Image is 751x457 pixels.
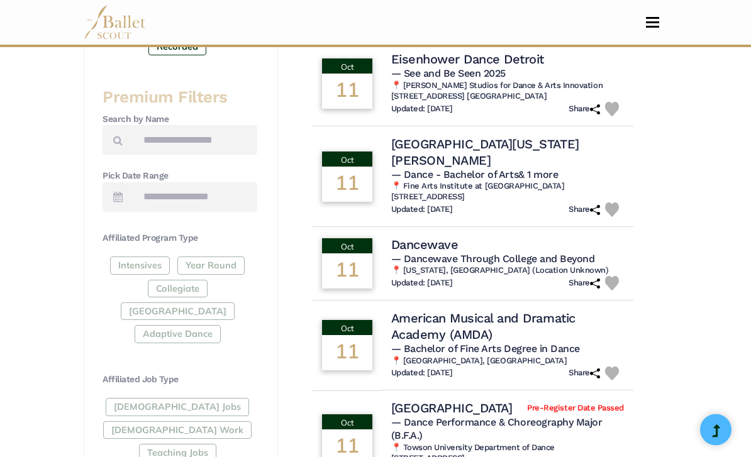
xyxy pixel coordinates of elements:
div: 11 [322,254,372,289]
h6: Updated: [DATE] [391,104,453,115]
div: 11 [322,167,372,202]
div: Oct [322,415,372,430]
h6: Share [569,205,600,216]
h6: Updated: [DATE] [391,205,453,216]
span: — Dance Performance & Choreography Major (B.F.A.) [391,417,603,442]
h6: Share [569,278,600,289]
h4: [GEOGRAPHIC_DATA] [391,400,513,417]
span: Pre-Register Date Passed [527,404,623,414]
div: 11 [322,74,372,109]
h4: [GEOGRAPHIC_DATA][US_STATE][PERSON_NAME] [391,136,624,169]
h6: Updated: [DATE] [391,368,453,379]
h4: American Musical and Dramatic Academy (AMDA) [391,311,624,343]
h3: Premium Filters [103,87,257,109]
h6: Share [569,104,600,115]
h4: Dancewave [391,237,459,253]
h6: 📍 [GEOGRAPHIC_DATA], [GEOGRAPHIC_DATA] [391,356,624,367]
div: 11 [322,336,372,371]
h6: Share [569,368,600,379]
span: — Bachelor of Fine Arts Degree in Dance [391,343,580,355]
h4: Pick Date Range [103,170,257,183]
div: Oct [322,59,372,74]
h6: Updated: [DATE] [391,278,453,289]
span: — Dancewave Through College and Beyond [391,253,595,265]
div: Oct [322,321,372,336]
a: & 1 more [518,169,558,181]
h6: 📍 [PERSON_NAME] Studios for Dance & Arts Innovation [STREET_ADDRESS] [GEOGRAPHIC_DATA] [391,81,624,102]
button: Toggle navigation [638,16,667,28]
h6: 📍 Fine Arts Institute at [GEOGRAPHIC_DATA] [STREET_ADDRESS] [391,182,624,203]
span: — Dance - Bachelor of Arts [391,169,559,181]
h4: Affiliated Program Type [103,233,257,245]
div: Oct [322,152,372,167]
span: — See and Be Seen 2025 [391,68,506,80]
h4: Affiliated Job Type [103,374,257,387]
h4: Search by Name [103,114,257,126]
label: Recorded [148,38,206,56]
h6: 📍 [US_STATE], [GEOGRAPHIC_DATA] (Location Unknown) [391,266,624,277]
input: Search by names... [133,126,257,155]
div: Oct [322,239,372,254]
h4: Eisenhower Dance Detroit [391,52,544,68]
